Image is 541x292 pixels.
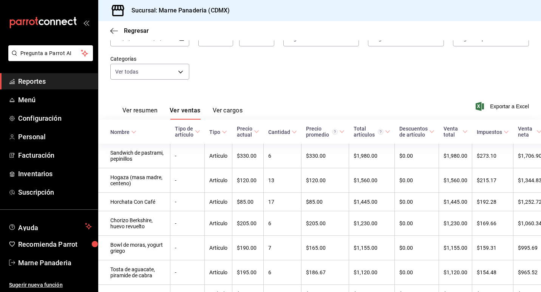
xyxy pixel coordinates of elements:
td: - [170,193,205,211]
td: Artículo [205,211,232,236]
td: $120.00 [301,168,349,193]
td: $85.00 [301,193,349,211]
span: Impuestos [477,129,509,135]
td: $0.00 [395,260,439,285]
td: $169.66 [472,211,513,236]
td: 6 [264,260,301,285]
button: Exportar a Excel [477,102,529,111]
div: Precio promedio [306,126,338,138]
td: Chorizo Berkshire, huevo revuelto [98,211,170,236]
label: Categorías [110,56,189,61]
span: Configuración [18,113,92,123]
span: Ayuda [18,222,82,231]
td: $330.00 [232,144,264,168]
td: $1,155.00 [349,236,395,260]
td: $1,120.00 [439,260,472,285]
span: Precio actual [237,126,259,138]
td: 7 [264,236,301,260]
div: Cantidad [268,129,290,135]
td: $215.17 [472,168,513,193]
div: Descuentos de artículo [399,126,428,138]
h3: Sucursal: Marne Panaderia (CDMX) [125,6,230,15]
td: $1,230.00 [439,211,472,236]
td: $165.00 [301,236,349,260]
td: - [170,144,205,168]
svg: Precio promedio = Total artículos / cantidad [332,129,338,135]
span: Sugerir nueva función [9,281,92,289]
td: $205.00 [301,211,349,236]
td: $192.28 [472,193,513,211]
div: Venta total [444,126,461,138]
span: Descuentos de artículo [399,126,434,138]
div: Nombre [110,129,130,135]
td: $1,120.00 [349,260,395,285]
button: Pregunta a Parrot AI [8,45,93,61]
svg: El total artículos considera cambios de precios en los artículos así como costos adicionales por ... [378,129,383,135]
span: Reportes [18,76,92,86]
div: Tipo [209,129,220,135]
span: Nombre [110,129,136,135]
td: $0.00 [395,193,439,211]
td: 6 [264,211,301,236]
span: Tipo de artículo [175,126,200,138]
td: $0.00 [395,236,439,260]
div: Venta neta [518,126,535,138]
td: $0.00 [395,144,439,168]
td: - [170,168,205,193]
td: $85.00 [232,193,264,211]
td: 17 [264,193,301,211]
div: Tipo de artículo [175,126,193,138]
div: Total artículos [354,126,383,138]
td: $1,980.00 [349,144,395,168]
td: $0.00 [395,168,439,193]
td: $1,980.00 [439,144,472,168]
td: - [170,211,205,236]
td: Tosta de aguacate, piramide de cabra [98,260,170,285]
td: Artículo [205,144,232,168]
td: $154.48 [472,260,513,285]
td: $159.31 [472,236,513,260]
div: Impuestos [477,129,502,135]
td: $330.00 [301,144,349,168]
td: Hogaza (masa madre, centeno) [98,168,170,193]
td: 13 [264,168,301,193]
td: Artículo [205,193,232,211]
td: $1,230.00 [349,211,395,236]
td: $1,560.00 [349,168,395,193]
span: Inventarios [18,169,92,179]
td: $195.00 [232,260,264,285]
button: open_drawer_menu [83,20,89,26]
td: Horchata Con Café [98,193,170,211]
td: Sandwich de pastrami, pepinillos [98,144,170,168]
button: Regresar [110,27,149,34]
td: 6 [264,144,301,168]
span: Recomienda Parrot [18,239,92,249]
span: Venta total [444,126,468,138]
span: Cantidad [268,129,297,135]
span: Precio promedio [306,126,345,138]
span: Personal [18,132,92,142]
td: $1,155.00 [439,236,472,260]
a: Pregunta a Parrot AI [5,55,93,63]
button: Ver ventas [170,107,201,120]
td: $1,445.00 [439,193,472,211]
span: Facturación [18,150,92,160]
span: Tipo [209,129,227,135]
span: Menú [18,95,92,105]
td: Artículo [205,168,232,193]
td: $190.00 [232,236,264,260]
td: $0.00 [395,211,439,236]
button: Ver cargos [213,107,243,120]
span: Ver todas [115,68,138,75]
td: $273.10 [472,144,513,168]
td: - [170,236,205,260]
button: Ver resumen [122,107,158,120]
span: Regresar [124,27,149,34]
td: $120.00 [232,168,264,193]
span: Marne Panaderia [18,258,92,268]
td: $186.67 [301,260,349,285]
td: $1,560.00 [439,168,472,193]
td: Artículo [205,260,232,285]
td: - [170,260,205,285]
